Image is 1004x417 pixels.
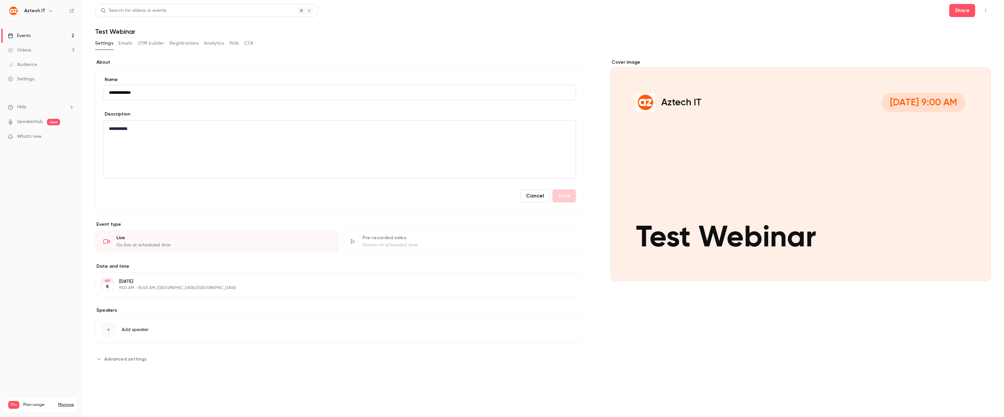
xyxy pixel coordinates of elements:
button: Share [949,4,975,17]
section: description [103,120,576,179]
h6: Aztech IT [24,8,45,14]
div: SEP [101,279,113,283]
span: Help [17,104,27,111]
span: What's new [17,133,42,140]
button: Add speaker [95,316,584,343]
div: LiveGo live at scheduled time [95,230,338,253]
p: 9:00 AM - 10:00 AM, [GEOGRAPHIC_DATA]/[GEOGRAPHIC_DATA] [119,285,549,291]
div: Go live at scheduled time [116,242,330,248]
div: Pre-recorded video [362,235,576,241]
button: CTA [244,38,253,49]
span: new [47,119,60,125]
button: Settings [95,38,113,49]
li: help-dropdown-opener [8,104,74,111]
p: 8 [106,283,109,290]
span: Plan usage [23,402,54,407]
div: Stream at scheduled time [362,242,576,248]
div: editor [104,121,576,178]
button: UTM builder [138,38,164,49]
label: About [95,59,584,66]
div: Search for videos or events [101,7,166,14]
a: Manage [58,402,74,407]
span: Advanced settings [104,356,147,363]
div: Pre-recorded videoStream at scheduled time [341,230,584,253]
p: Event type [95,221,584,228]
div: Settings [8,76,34,82]
label: Date and time [95,263,584,270]
button: Advanced settings [95,354,151,364]
button: Registrations [170,38,199,49]
button: Polls [230,38,239,49]
p: [DATE] [119,278,549,285]
span: Add speaker [122,326,149,333]
button: Analytics [204,38,224,49]
div: Videos [8,47,31,53]
label: Cover image [610,59,991,66]
div: Live [116,235,330,241]
section: Advanced settings [95,354,584,364]
section: Cover image [610,59,991,281]
h1: Test Webinar [95,28,991,35]
div: Audience [8,61,37,68]
div: Events [8,32,31,39]
label: Description [103,111,130,117]
span: Pro [8,401,19,409]
a: SpeakerHub [17,118,43,125]
label: Speakers [95,307,584,314]
label: Name [103,76,576,83]
button: Cancel [521,189,550,202]
img: Aztech IT [8,6,19,16]
button: Emails [118,38,132,49]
